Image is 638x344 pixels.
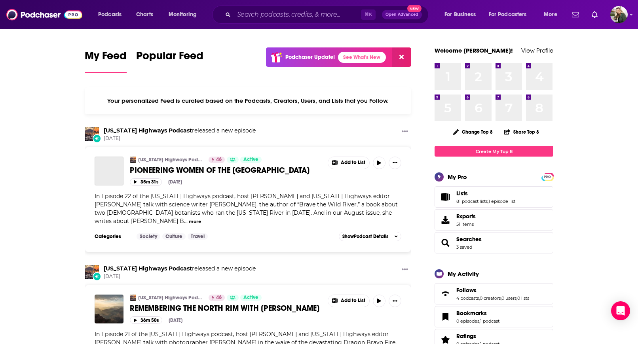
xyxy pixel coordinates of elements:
[85,49,127,67] span: My Feed
[435,232,553,253] span: Searches
[611,301,630,320] div: Open Intercom Messenger
[138,295,203,301] a: [US_STATE] Highways Podcast
[95,295,123,323] a: REMEMBERING THE NORTH RIM WITH AMY S. MARTIN
[163,8,207,21] button: open menu
[361,9,376,20] span: ⌘ K
[243,294,258,302] span: Active
[456,221,476,227] span: 51 items
[98,9,122,20] span: Podcasts
[85,87,411,114] div: Your personalized Feed is curated based on the Podcasts, Creators, Users, and Lists that you Follow.
[610,6,628,23] button: Show profile menu
[85,265,99,279] img: Arizona Highways Podcast
[189,218,201,225] button: more
[342,234,388,239] span: Show Podcast Details
[439,8,486,21] button: open menu
[456,333,476,340] span: Ratings
[479,295,480,301] span: ,
[484,8,538,21] button: open menu
[448,173,467,181] div: My Pro
[489,9,527,20] span: For Podcasters
[610,6,628,23] span: Logged in as julepmarketing
[435,306,553,327] span: Bookmarks
[544,9,557,20] span: More
[104,127,192,134] a: Arizona Highways Podcast
[456,295,479,301] a: 4 podcasts
[104,265,192,272] a: Arizona Highways Podcast
[437,288,453,299] a: Follows
[589,8,601,21] a: Show notifications dropdown
[95,157,123,185] a: PIONEERING WOMEN OF THE GRAND CANYON
[501,295,501,301] span: ,
[220,6,436,24] div: Search podcasts, credits, & more...
[456,236,482,243] a: Searches
[285,54,335,60] p: Podchaser Update!
[104,127,256,134] h3: released a new episode
[137,233,160,240] a: Society
[6,7,82,22] img: Podchaser - Follow, Share and Rate Podcasts
[131,8,158,21] a: Charts
[136,9,153,20] span: Charts
[209,295,225,301] a: 46
[328,295,369,307] button: Show More Button
[85,127,99,141] img: Arizona Highways Podcast
[407,5,422,12] span: New
[456,213,476,220] span: Exports
[216,156,222,164] span: 46
[341,298,365,304] span: Add to List
[456,333,499,340] a: Ratings
[95,193,398,225] span: In Episode 22 of the [US_STATE] Highways podcast, host [PERSON_NAME] and [US_STATE] Highways edit...
[448,127,497,137] button: Change Top 8
[209,157,225,163] a: 46
[501,295,516,301] a: 0 users
[488,198,515,204] a: 1 episode list
[435,47,513,54] a: Welcome [PERSON_NAME]!
[130,178,162,186] button: 35m 31s
[93,272,101,281] div: New Episode
[216,294,222,302] span: 46
[382,10,422,19] button: Open AdvancedNew
[130,157,136,163] img: Arizona Highways Podcast
[341,160,365,166] span: Add to List
[456,244,472,250] a: 3 saved
[456,310,499,317] a: Bookmarks
[448,270,479,278] div: My Activity
[328,157,369,169] button: Show More Button
[435,146,553,157] a: Create My Top 8
[480,295,501,301] a: 0 creators
[538,8,567,21] button: open menu
[480,318,499,324] a: 1 podcast
[435,209,553,231] a: Exports
[130,303,322,313] a: REMEMBERING THE NORTH RIM WITH [PERSON_NAME]
[456,287,477,294] span: Follows
[169,318,182,323] div: [DATE]
[93,8,132,21] button: open menu
[517,295,529,301] a: 0 lists
[504,124,539,140] button: Share Top 8
[130,303,319,313] span: REMEMBERING THE NORTH RIM WITH [PERSON_NAME]
[435,186,553,208] span: Lists
[130,295,136,301] img: Arizona Highways Podcast
[399,127,411,137] button: Show More Button
[168,179,182,185] div: [DATE]
[339,232,401,241] button: ShowPodcast Details
[138,157,203,163] a: [US_STATE] Highways Podcast
[130,165,322,175] a: PIONEERING WOMEN OF THE [GEOGRAPHIC_DATA]
[95,233,130,240] h3: Categories
[104,265,256,272] h3: released a new episode
[130,165,310,175] span: PIONEERING WOMEN OF THE [GEOGRAPHIC_DATA]
[399,265,411,275] button: Show More Button
[136,49,203,73] a: Popular Feed
[169,9,197,20] span: Monitoring
[456,310,487,317] span: Bookmarks
[93,134,101,143] div: New Episode
[104,135,256,142] span: [DATE]
[389,295,401,307] button: Show More Button
[85,49,127,73] a: My Feed
[543,174,552,180] span: PRO
[184,217,188,225] span: ...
